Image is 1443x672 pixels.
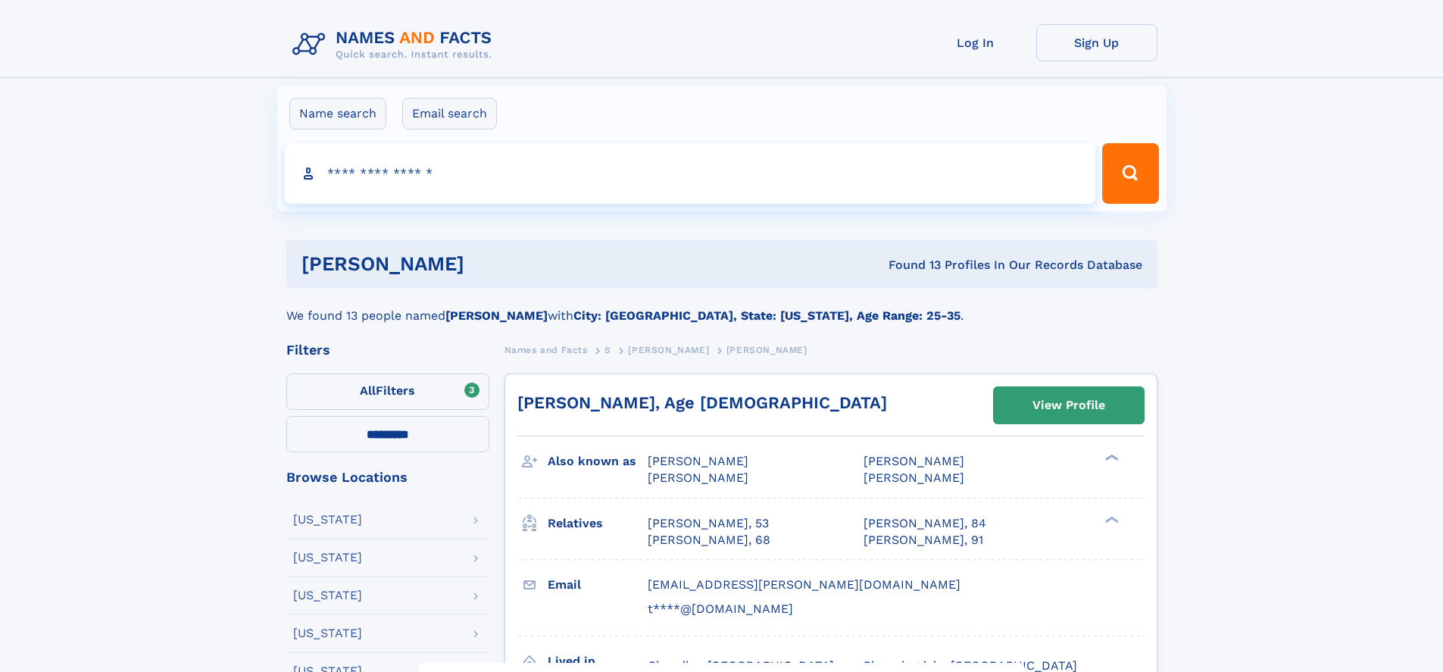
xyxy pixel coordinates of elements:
[286,24,504,65] img: Logo Names and Facts
[445,308,548,323] b: [PERSON_NAME]
[285,143,1096,204] input: search input
[402,98,497,130] label: Email search
[628,340,709,359] a: [PERSON_NAME]
[864,515,986,532] a: [PERSON_NAME], 84
[286,470,489,484] div: Browse Locations
[301,255,676,273] h1: [PERSON_NAME]
[864,470,964,485] span: [PERSON_NAME]
[286,289,1157,325] div: We found 13 people named with .
[726,345,807,355] span: [PERSON_NAME]
[915,24,1036,61] a: Log In
[504,340,588,359] a: Names and Facts
[994,387,1144,424] a: View Profile
[360,383,376,398] span: All
[604,340,611,359] a: S
[548,511,648,536] h3: Relatives
[289,98,386,130] label: Name search
[548,572,648,598] h3: Email
[648,454,748,468] span: [PERSON_NAME]
[286,343,489,357] div: Filters
[1102,143,1158,204] button: Search Button
[676,257,1142,273] div: Found 13 Profiles In Our Records Database
[286,374,489,410] label: Filters
[1036,24,1157,61] a: Sign Up
[648,532,770,549] a: [PERSON_NAME], 68
[293,627,362,639] div: [US_STATE]
[573,308,960,323] b: City: [GEOGRAPHIC_DATA], State: [US_STATE], Age Range: 25-35
[1032,388,1105,423] div: View Profile
[517,393,887,412] a: [PERSON_NAME], Age [DEMOGRAPHIC_DATA]
[864,454,964,468] span: [PERSON_NAME]
[648,577,960,592] span: [EMAIL_ADDRESS][PERSON_NAME][DOMAIN_NAME]
[628,345,709,355] span: [PERSON_NAME]
[648,470,748,485] span: [PERSON_NAME]
[548,449,648,474] h3: Also known as
[604,345,611,355] span: S
[293,552,362,564] div: [US_STATE]
[648,515,769,532] a: [PERSON_NAME], 53
[1101,453,1120,463] div: ❯
[293,514,362,526] div: [US_STATE]
[864,532,983,549] a: [PERSON_NAME], 91
[293,589,362,602] div: [US_STATE]
[1101,514,1120,524] div: ❯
